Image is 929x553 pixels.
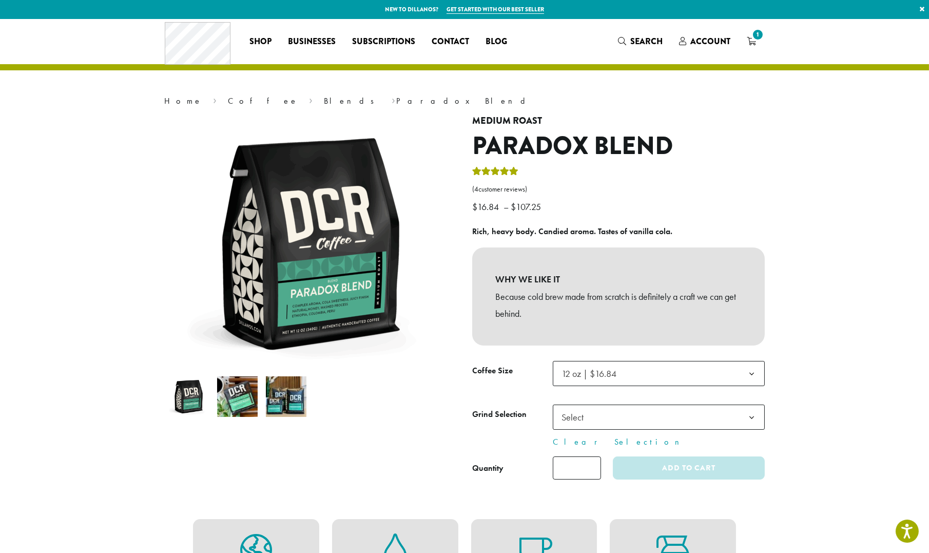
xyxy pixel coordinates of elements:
span: Search [630,35,663,47]
input: Product quantity [553,456,601,480]
a: Coffee [228,96,298,106]
span: Account [690,35,730,47]
span: 12 oz | $16.84 [553,361,765,386]
span: 12 oz | $16.84 [557,364,627,384]
div: Rated 5.00 out of 5 [472,165,518,181]
span: 1 [751,28,765,42]
span: Businesses [288,35,336,48]
h1: Paradox Blend [472,131,765,161]
div: Quantity [472,462,504,474]
b: WHY WE LIKE IT [495,271,742,288]
img: Paradox Blend [168,376,209,417]
img: Paradox Blend - Image 2 [217,376,258,417]
bdi: 16.84 [472,201,501,213]
a: Search [610,33,671,50]
p: Because cold brew made from scratch is definitely a craft we can get behind. [495,288,742,323]
bdi: 107.25 [511,201,544,213]
span: Blog [486,35,507,48]
span: Select [553,405,765,430]
span: – [504,201,509,213]
span: $ [511,201,516,213]
span: Select [557,407,594,427]
span: Contact [432,35,469,48]
b: Rich, heavy body. Candied aroma. Tastes of vanilla cola. [472,226,672,237]
nav: Breadcrumb [164,95,765,107]
a: Blends [324,96,381,106]
span: › [309,91,313,107]
a: Home [164,96,202,106]
span: 4 [474,185,478,194]
span: Shop [249,35,272,48]
a: Shop [241,33,280,50]
img: Paradox Blend - Image 3 [266,376,306,417]
button: Add to cart [613,456,765,480]
label: Coffee Size [472,364,553,378]
h4: Medium Roast [472,116,765,127]
a: Clear Selection [553,436,765,448]
span: › [392,91,395,107]
a: (4customer reviews) [472,184,765,195]
a: Get started with our best seller [447,5,544,14]
span: $ [472,201,477,213]
span: › [213,91,217,107]
span: Subscriptions [352,35,415,48]
label: Grind Selection [472,407,553,422]
span: 12 oz | $16.84 [562,368,616,379]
